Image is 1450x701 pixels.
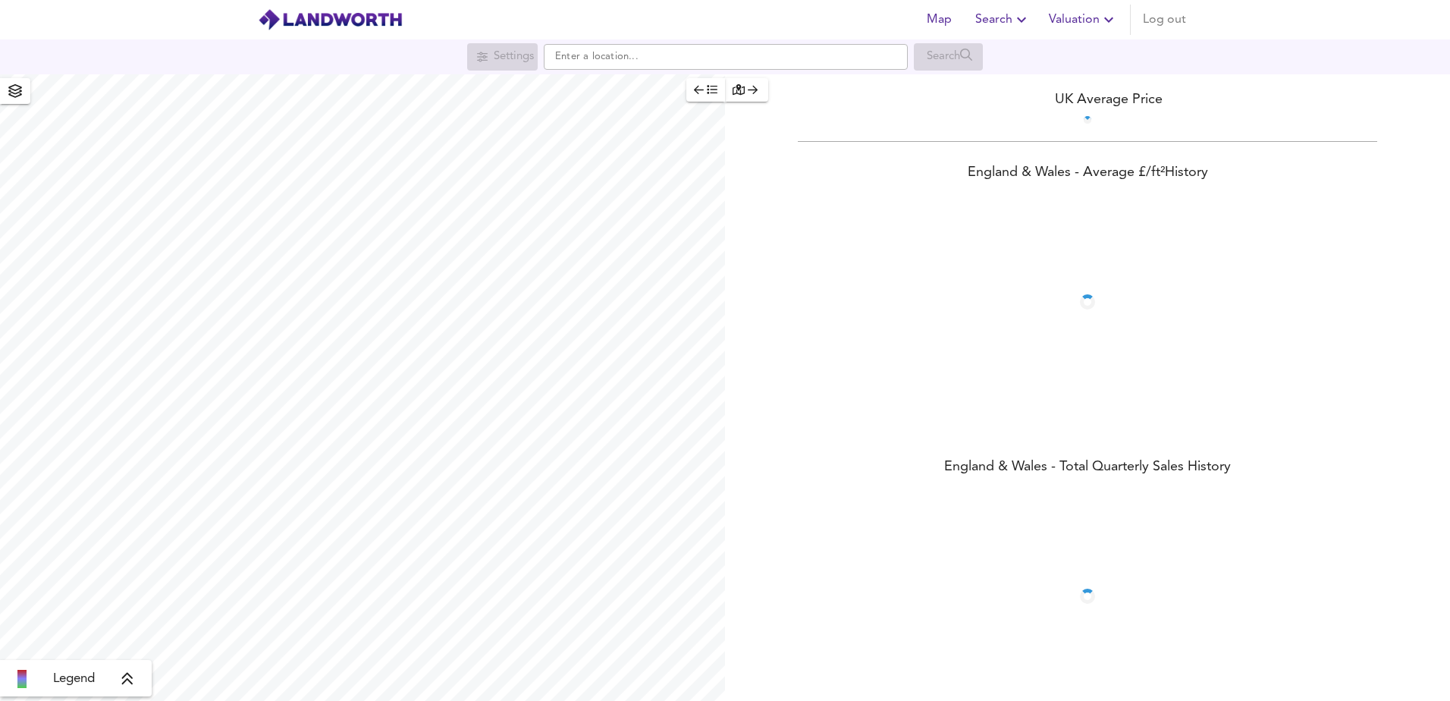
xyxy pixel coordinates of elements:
div: England & Wales - Total Quarterly Sales History [725,457,1450,479]
span: Legend [53,670,95,688]
img: logo [258,8,403,31]
div: Search for a location first or explore the map [467,43,538,71]
div: England & Wales - Average £/ ft² History [725,163,1450,184]
button: Search [969,5,1037,35]
span: Map [921,9,957,30]
span: Search [975,9,1031,30]
span: Valuation [1049,9,1118,30]
input: Enter a location... [544,44,908,70]
div: Search for a location first or explore the map [914,43,983,71]
span: Log out [1143,9,1186,30]
button: Log out [1137,5,1192,35]
div: UK Average Price [725,90,1450,110]
button: Valuation [1043,5,1124,35]
button: Map [915,5,963,35]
